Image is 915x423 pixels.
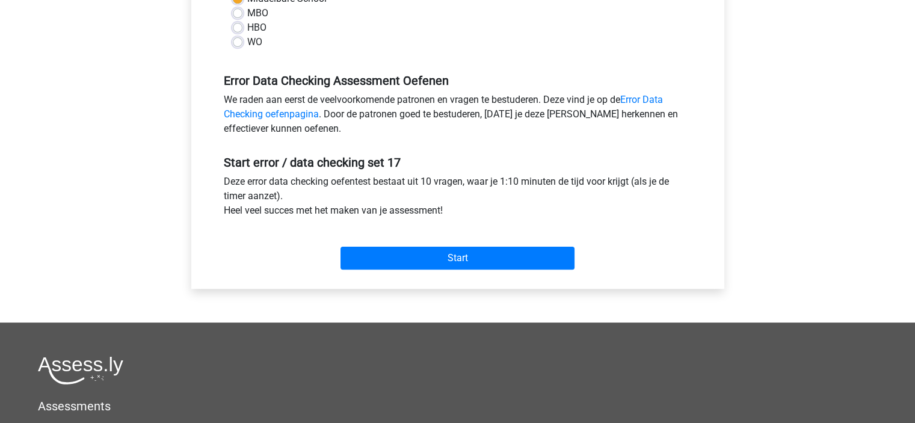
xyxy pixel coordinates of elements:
[224,73,692,88] h5: Error Data Checking Assessment Oefenen
[38,356,123,384] img: Assessly logo
[247,20,266,35] label: HBO
[215,93,701,141] div: We raden aan eerst de veelvoorkomende patronen en vragen te bestuderen. Deze vind je op de . Door...
[224,155,692,170] h5: Start error / data checking set 17
[247,6,268,20] label: MBO
[340,247,575,270] input: Start
[215,174,701,223] div: Deze error data checking oefentest bestaat uit 10 vragen, waar je 1:10 minuten de tijd voor krijg...
[247,35,262,49] label: WO
[38,399,877,413] h5: Assessments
